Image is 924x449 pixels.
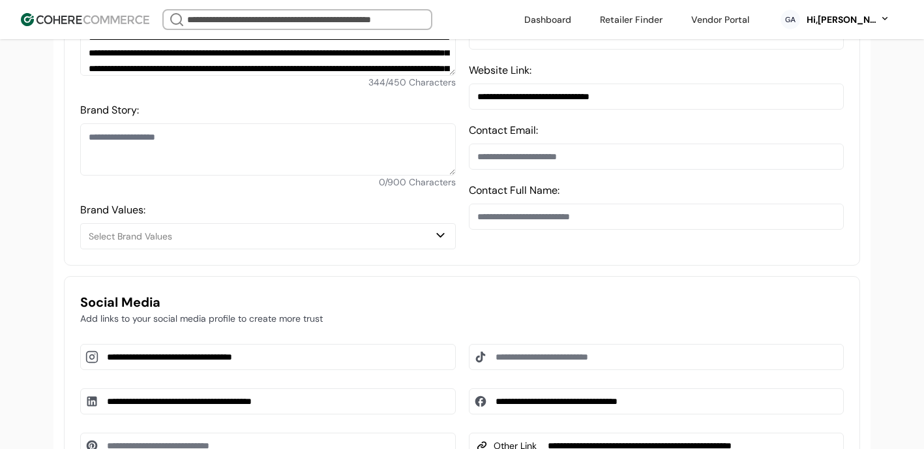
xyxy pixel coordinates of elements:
[21,13,149,26] img: Cohere Logo
[379,176,456,188] span: 0 / 900 Characters
[80,103,139,117] label: Brand Story:
[805,13,890,27] button: Hi,[PERSON_NAME]
[805,13,877,27] div: Hi, [PERSON_NAME]
[80,312,844,326] p: Add links to your social media profile to create more trust
[368,76,456,88] span: 344 / 450 Characters
[80,292,844,312] h3: Social Media
[469,123,538,137] label: Contact Email:
[469,183,559,197] label: Contact Full Name:
[80,203,145,217] label: Brand Values:
[469,63,531,77] label: Website Link:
